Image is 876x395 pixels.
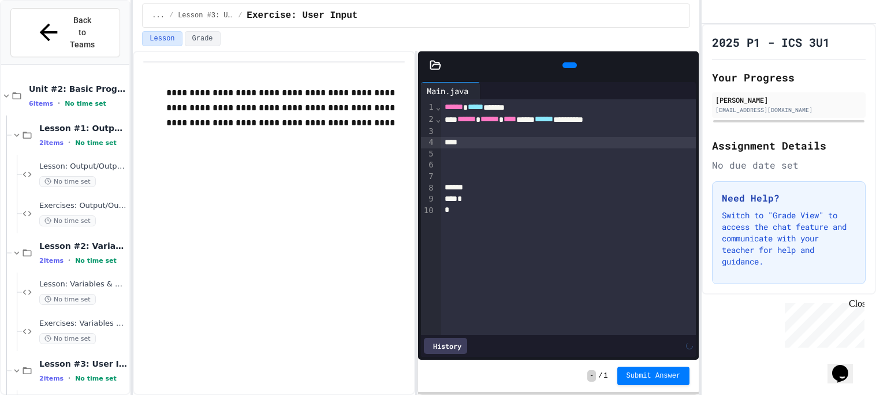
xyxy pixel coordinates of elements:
iframe: chat widget [827,349,864,383]
span: Exercises: Output/Output Formatting [39,201,127,211]
span: No time set [39,333,96,344]
div: 8 [421,182,435,194]
span: Submit Answer [627,371,681,381]
span: Fold line [435,114,441,124]
div: 3 [421,126,435,137]
span: Unit #2: Basic Programming Concepts [29,84,127,94]
div: 1 [421,102,435,114]
span: No time set [75,257,117,264]
span: No time set [39,176,96,187]
span: Back to Teams [69,14,96,51]
span: Lesson #2: Variables & Data Types [39,241,127,251]
span: - [587,370,596,382]
span: Exercises: Variables & Data Types [39,319,127,329]
span: Lesson #1: Output/Output Formatting [39,123,127,133]
span: / [238,11,242,20]
div: History [424,338,467,354]
span: • [68,374,70,383]
div: Main.java [421,82,480,99]
span: / [598,371,602,381]
span: • [58,99,60,108]
button: Submit Answer [617,367,690,385]
div: 10 [421,205,435,217]
div: No due date set [712,158,866,172]
h1: 2025 P1 - ICS 3U1 [712,34,830,50]
span: Lesson: Output/Output Formatting [39,162,127,172]
button: Back to Teams [10,8,120,57]
div: Main.java [421,85,474,97]
span: ... [152,11,165,20]
span: Exercise: User Input [247,9,357,23]
div: 6 [421,159,435,171]
span: Lesson #3: User Input [39,359,127,369]
span: 1 [603,371,607,381]
div: [PERSON_NAME] [715,95,862,105]
button: Grade [185,31,221,46]
span: 2 items [39,375,64,382]
div: 7 [421,171,435,182]
span: No time set [39,215,96,226]
h3: Need Help? [722,191,856,205]
span: Lesson #3: User Input [178,11,233,20]
h2: Your Progress [712,69,866,85]
div: 5 [421,148,435,160]
span: No time set [75,139,117,147]
span: 6 items [29,100,53,107]
h2: Assignment Details [712,137,866,154]
span: 2 items [39,139,64,147]
div: Chat with us now!Close [5,5,80,73]
div: 2 [421,114,435,126]
span: Fold line [435,102,441,111]
div: 4 [421,137,435,148]
button: Lesson [142,31,182,46]
div: [EMAIL_ADDRESS][DOMAIN_NAME] [715,106,862,114]
iframe: chat widget [780,299,864,348]
span: Lesson: Variables & Data Types [39,280,127,289]
span: • [68,138,70,147]
div: 9 [421,193,435,205]
span: No time set [75,375,117,382]
span: 2 items [39,257,64,264]
span: / [169,11,173,20]
span: No time set [65,100,106,107]
span: • [68,256,70,265]
p: Switch to "Grade View" to access the chat feature and communicate with your teacher for help and ... [722,210,856,267]
span: No time set [39,294,96,305]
